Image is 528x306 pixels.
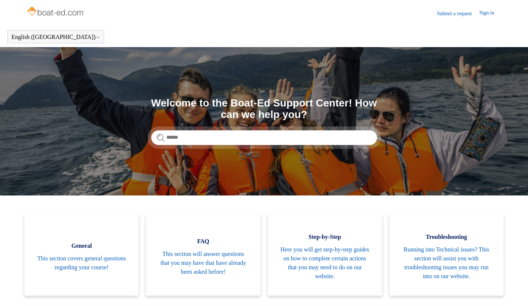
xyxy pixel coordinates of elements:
[401,245,492,281] span: Running into Technical issues? This section will assist you with troubleshooting issues you may r...
[279,245,371,281] span: Here you will get step-by-step guides on how to complete certain actions that you may need to do ...
[279,233,371,241] span: Step-by-Step
[401,233,492,241] span: Troubleshooting
[36,241,127,250] span: General
[268,214,382,296] a: Step-by-Step Here you will get step-by-step guides on how to complete certain actions that you ma...
[480,281,523,300] div: Chat Support
[151,98,377,121] h1: Welcome to the Boat-Ed Support Center! How can we help you?
[151,130,377,145] input: Search
[437,10,479,17] a: Submit a request
[146,214,260,296] a: FAQ This section will answer questions that you may have that have already been asked before!
[11,34,100,40] button: English ([GEOGRAPHIC_DATA])
[479,9,502,18] a: Sign in
[24,214,139,296] a: General This section covers general questions regarding your course!
[36,254,127,272] span: This section covers general questions regarding your course!
[26,4,85,19] img: Boat-Ed Help Center home page
[157,237,249,246] span: FAQ
[157,250,249,276] span: This section will answer questions that you may have that have already been asked before!
[389,214,504,296] a: Troubleshooting Running into Technical issues? This section will assist you with troubleshooting ...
